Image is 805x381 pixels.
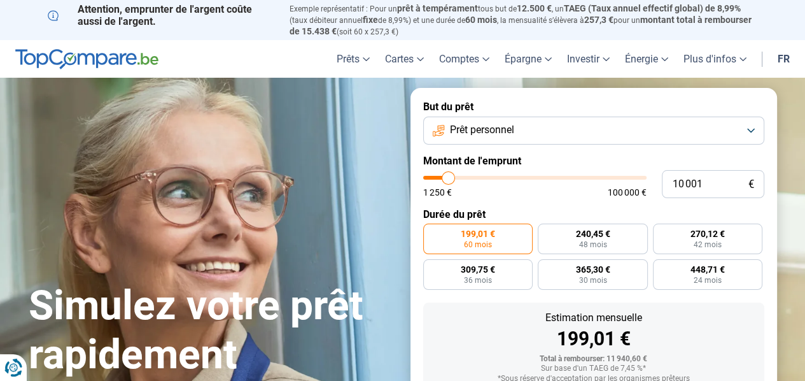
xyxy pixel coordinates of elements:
[423,155,764,167] label: Montant de l'emprunt
[423,188,452,197] span: 1 250 €
[617,40,676,78] a: Énergie
[48,3,274,27] p: Attention, emprunter de l'argent coûte aussi de l'argent.
[694,277,722,284] span: 24 mois
[397,3,478,13] span: prêt à tempérament
[608,188,647,197] span: 100 000 €
[465,15,497,25] span: 60 mois
[450,123,514,137] span: Prêt personnel
[584,15,613,25] span: 257,3 €
[690,229,725,238] span: 270,12 €
[517,3,552,13] span: 12.500 €
[464,277,492,284] span: 36 mois
[29,282,395,380] h1: Simulez votre prêt rapidement
[433,329,754,349] div: 199,01 €
[363,15,378,25] span: fixe
[423,101,764,113] label: But du prêt
[15,49,158,69] img: TopCompare
[690,265,725,274] span: 448,71 €
[377,40,431,78] a: Cartes
[770,40,797,78] a: fr
[748,179,754,190] span: €
[694,241,722,248] span: 42 mois
[290,3,758,37] p: Exemple représentatif : Pour un tous but de , un (taux débiteur annuel de 8,99%) et une durée de ...
[464,241,492,248] span: 60 mois
[559,40,617,78] a: Investir
[564,3,741,13] span: TAEG (Taux annuel effectif global) de 8,99%
[329,40,377,78] a: Prêts
[433,364,754,373] div: Sur base d'un TAEG de 7,45 %*
[433,355,754,364] div: Total à rembourser: 11 940,60 €
[423,208,764,220] label: Durée du prêt
[575,229,610,238] span: 240,45 €
[433,313,754,323] div: Estimation mensuelle
[578,241,606,248] span: 48 mois
[497,40,559,78] a: Épargne
[461,265,495,274] span: 309,75 €
[575,265,610,274] span: 365,30 €
[461,229,495,238] span: 199,01 €
[676,40,754,78] a: Plus d'infos
[290,15,752,36] span: montant total à rembourser de 15.438 €
[431,40,497,78] a: Comptes
[578,277,606,284] span: 30 mois
[423,117,764,145] button: Prêt personnel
